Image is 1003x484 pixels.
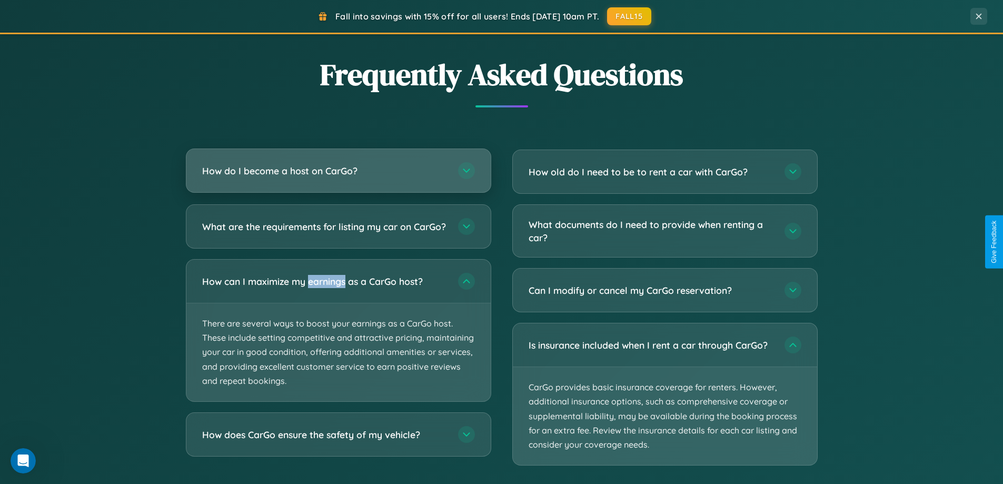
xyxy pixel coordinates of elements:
h3: How does CarGo ensure the safety of my vehicle? [202,428,448,441]
h3: How do I become a host on CarGo? [202,164,448,177]
h2: Frequently Asked Questions [186,54,818,95]
h3: How can I maximize my earnings as a CarGo host? [202,275,448,288]
h3: Is insurance included when I rent a car through CarGo? [529,339,774,352]
h3: How old do I need to be to rent a car with CarGo? [529,165,774,179]
iframe: Intercom live chat [11,448,36,473]
h3: Can I modify or cancel my CarGo reservation? [529,284,774,297]
span: Fall into savings with 15% off for all users! Ends [DATE] 10am PT. [335,11,599,22]
div: Give Feedback [990,221,998,263]
h3: What are the requirements for listing my car on CarGo? [202,220,448,233]
h3: What documents do I need to provide when renting a car? [529,218,774,244]
button: FALL15 [607,7,651,25]
p: CarGo provides basic insurance coverage for renters. However, additional insurance options, such ... [513,367,817,465]
p: There are several ways to boost your earnings as a CarGo host. These include setting competitive ... [186,303,491,401]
